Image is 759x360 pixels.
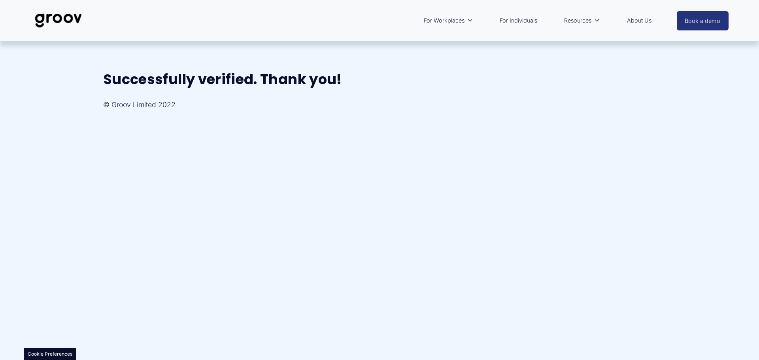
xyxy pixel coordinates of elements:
[24,348,76,360] section: Manage previously selected cookie options
[564,15,591,26] span: Resources
[623,11,655,30] a: About Us
[103,100,518,110] p: © Groov Limited 2022
[30,8,86,34] img: Groov | Unlock Human Potential at Work and in Life
[677,11,729,30] a: Book a demo
[103,70,342,89] strong: Successfully verified. Thank you!
[420,11,477,30] a: folder dropdown
[424,15,464,26] span: For Workplaces
[496,11,541,30] a: For Individuals
[28,351,72,357] button: Cookie Preferences
[560,11,604,30] a: folder dropdown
